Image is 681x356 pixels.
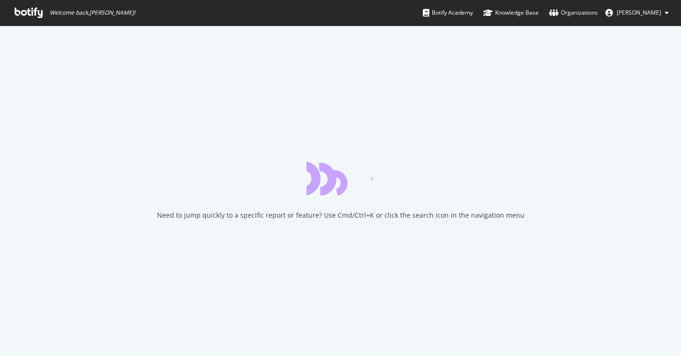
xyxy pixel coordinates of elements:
div: animation [306,161,375,195]
span: Joe Ford [617,8,661,17]
div: Need to jump quickly to a specific report or feature? Use Cmd/Ctrl+K or click the search icon in ... [157,211,524,220]
div: Organizations [549,8,598,17]
button: [PERSON_NAME] [598,5,676,20]
div: Knowledge Base [483,8,539,17]
div: Botify Academy [423,8,473,17]
span: Welcome back, [PERSON_NAME] ! [50,9,135,17]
